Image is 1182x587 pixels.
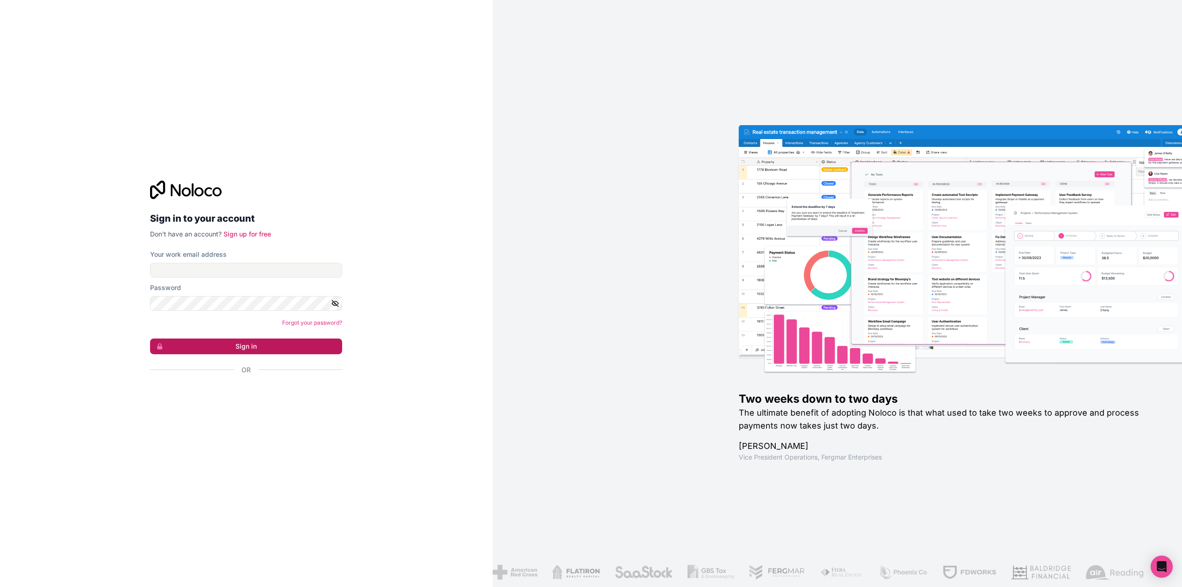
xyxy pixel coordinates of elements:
label: Your work email address [150,250,227,259]
img: /assets/airreading-FwAmRzSr.png [1086,565,1144,580]
label: Password [150,283,181,292]
input: Email address [150,263,342,278]
input: Password [150,296,342,311]
img: /assets/fdworks-Bi04fVtw.png [942,565,996,580]
img: /assets/baldridge-DxmPIwAm.png [1011,565,1071,580]
button: Sign in [150,339,342,354]
h1: [PERSON_NAME] [739,440,1152,453]
img: /assets/saastock-C6Zbiodz.png [615,565,673,580]
img: /assets/flatiron-C8eUkumj.png [552,565,600,580]
img: /assets/gbstax-C-GtDUiK.png [687,565,735,580]
a: Sign up for free [223,230,271,238]
h1: Vice President Operations , Fergmar Enterprises [739,453,1152,462]
img: /assets/fergmar-CudnrXN5.png [749,565,805,580]
h2: Sign in to your account [150,210,342,227]
img: /assets/phoenix-BREaitsQ.png [878,565,928,580]
span: Don't have an account? [150,230,222,238]
iframe: Sign in with Google Button [145,385,339,405]
a: Forgot your password? [282,319,342,326]
h2: The ultimate benefit of adopting Noloco is that what used to take two weeks to approve and proces... [739,406,1152,432]
div: Open Intercom Messenger [1151,556,1173,578]
img: /assets/american-red-cross-BAupjrZR.png [493,565,537,580]
span: Or [241,365,251,375]
h1: Two weeks down to two days [739,392,1152,406]
img: /assets/fiera-fwj2N5v4.png [820,565,863,580]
